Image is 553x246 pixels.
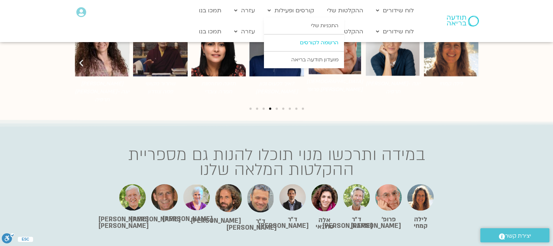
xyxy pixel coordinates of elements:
[366,22,420,76] img: יעל אלנברג- יוגה תרפיה
[264,4,318,17] a: קורסים ופעילות
[279,184,306,210] img: אסף פדרמן
[181,216,213,222] p: [PERSON_NAME]
[249,107,252,110] span: לעבור לשקופית 1
[269,107,271,110] span: לעבור לשקופית 4
[282,107,284,110] span: לעבור לשקופית 6
[480,228,549,242] a: יצירת קשר
[343,184,370,210] img: סטיבן פולדר מרצה
[189,22,248,96] div: 6 / 9
[247,184,274,212] img: אסף סאטי
[341,216,373,229] p: ד״ר [PERSON_NAME]
[306,77,364,94] figcaption: [DEMOGRAPHIC_DATA] פרופ׳ [PERSON_NAME]
[73,79,131,104] figcaption: [PERSON_NAME] [PERSON_NAME]- יוגה תרפיה
[264,52,344,68] a: מועדון תודעה בריאה
[133,22,188,76] img: שחרור מקושי פמה צודרון
[245,218,277,231] p: ד״ר [PERSON_NAME]
[215,184,242,212] img: ערן הרפז
[117,216,149,229] p: [PERSON_NAME] [PERSON_NAME]
[77,58,86,67] div: שקופית קודמת
[376,216,401,229] p: פרופ׳ [PERSON_NAME]
[422,22,480,87] div: 1 / 9
[191,22,246,76] img: תזונה מתוזמנת תמרה צוברי
[276,107,278,110] span: לעבור לשקופית 5
[364,22,422,96] div: 9 / 9
[131,79,189,96] figcaption: שחרור מקושי פמה צודרון
[73,22,480,115] div: קרוסלת תמונות
[468,58,477,67] div: שקופית הבאה
[117,147,437,177] h3: במידה ותרכשו מנוי תוכלו להנות גם מספריית ההקלטות המלאה שלנו
[249,22,304,76] img: איך לכעוס נכון? תמיר אשמן
[263,107,265,110] span: לעבור לשקופית 3
[447,16,479,26] img: תודעה בריאה
[295,107,297,110] span: לעבור לשקופית 8
[149,216,181,222] p: [PERSON_NAME]
[248,79,306,96] figcaption: איך לכעוס נכון? [PERSON_NAME]
[289,107,291,110] span: לעבור לשקופית 7
[505,231,531,241] span: יצירת קשר
[323,4,367,17] a: ההקלטות שלי
[408,216,433,229] p: לילה קמחי
[248,22,306,96] div: 7 / 9
[73,22,131,104] div: 4 / 9
[312,217,337,230] p: אלה טולנאי
[364,79,422,96] figcaption: [PERSON_NAME]- יוגה תרפיה
[407,184,434,210] img: לילה קמחי
[256,107,258,110] span: לעבור לשקופית 2
[131,22,189,96] div: 5 / 9
[372,4,417,17] a: לוח שידורים
[302,107,304,110] span: לעבור לשקופית 9
[264,17,344,34] a: התכניות שלי
[189,79,248,96] figcaption: תזונה מתוזמנת תמרה צוברי
[151,184,178,210] img: יונתן דומיניץ מרצה
[372,25,417,38] a: לוח שידורים
[422,79,480,87] figcaption: לילה קמחי
[323,25,367,38] a: ההקלטות שלי
[277,216,309,229] p: ד״ר [PERSON_NAME]
[216,217,241,224] p: [PERSON_NAME]
[75,22,129,76] img: סיגל כהן- יוגה תרפיה
[195,4,225,17] a: תמכו בנו
[424,22,478,76] img: לילה קמחי
[231,4,259,17] a: עזרה
[195,25,225,38] a: תמכו בנו
[264,34,344,51] a: הרשמה לקורסים
[231,25,259,38] a: עזרה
